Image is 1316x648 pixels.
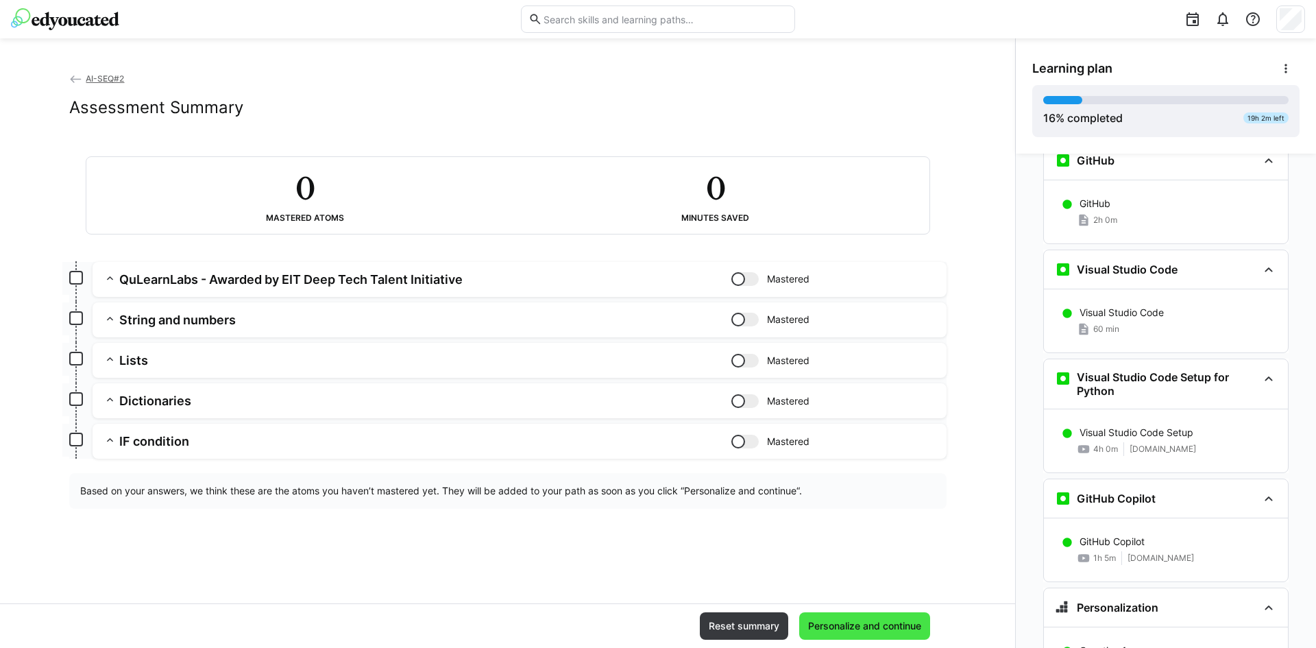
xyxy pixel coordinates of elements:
[767,394,809,408] span: Mastered
[119,352,731,368] h3: Lists
[767,435,809,448] span: Mastered
[1093,444,1118,455] span: 4h 0m
[1043,110,1123,126] div: % completed
[1077,370,1258,398] h3: Visual Studio Code Setup for Python
[1080,306,1164,320] p: Visual Studio Code
[707,619,781,633] span: Reset summary
[119,433,731,449] h3: IF condition
[119,393,731,409] h3: Dictionaries
[86,73,124,84] span: AI-SEQ#2
[1093,324,1119,335] span: 60 min
[1130,444,1196,455] span: [DOMAIN_NAME]
[1077,263,1178,276] h3: Visual Studio Code
[799,612,930,640] button: Personalize and continue
[1080,426,1193,440] p: Visual Studio Code Setup
[69,73,125,84] a: AI-SEQ#2
[1243,112,1289,123] div: 19h 2m left
[767,354,809,368] span: Mastered
[1093,553,1116,564] span: 1h 5m
[1077,492,1156,505] h3: GitHub Copilot
[1043,111,1056,125] span: 16
[1077,601,1158,614] h3: Personalization
[542,13,788,25] input: Search skills and learning paths…
[706,168,725,208] h2: 0
[681,213,749,223] div: Minutes saved
[69,97,243,118] h2: Assessment Summary
[1128,553,1194,564] span: [DOMAIN_NAME]
[119,312,731,328] h3: String and numbers
[700,612,788,640] button: Reset summary
[266,213,344,223] div: Mastered atoms
[1077,154,1114,167] h3: GitHub
[1093,215,1117,226] span: 2h 0m
[1032,61,1112,76] span: Learning plan
[69,473,947,509] div: Based on your answers, we think these are the atoms you haven’t mastered yet. They will be added ...
[1080,197,1110,211] p: GitHub
[806,619,923,633] span: Personalize and continue
[767,272,809,286] span: Mastered
[1080,535,1145,549] p: GitHub Copilot
[119,272,731,287] h3: QuLearnLabs - Awarded by EIT Deep Tech Talent Initiative
[295,168,315,208] h2: 0
[767,313,809,326] span: Mastered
